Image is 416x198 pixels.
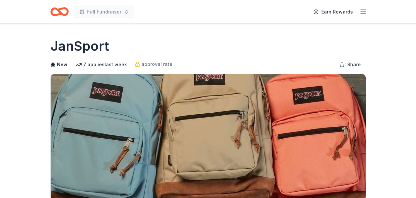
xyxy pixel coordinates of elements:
[135,60,172,68] a: approval rate
[75,61,127,69] div: 7 applies last week
[57,61,67,69] span: New
[50,37,109,55] h1: JanSport
[87,8,121,16] span: Fall Fundraiser
[141,60,172,68] span: approval rate
[74,5,135,18] button: Fall Fundraiser
[334,58,366,71] button: Share
[50,4,69,19] a: Home
[309,6,357,18] a: Earn Rewards
[347,61,361,69] span: Share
